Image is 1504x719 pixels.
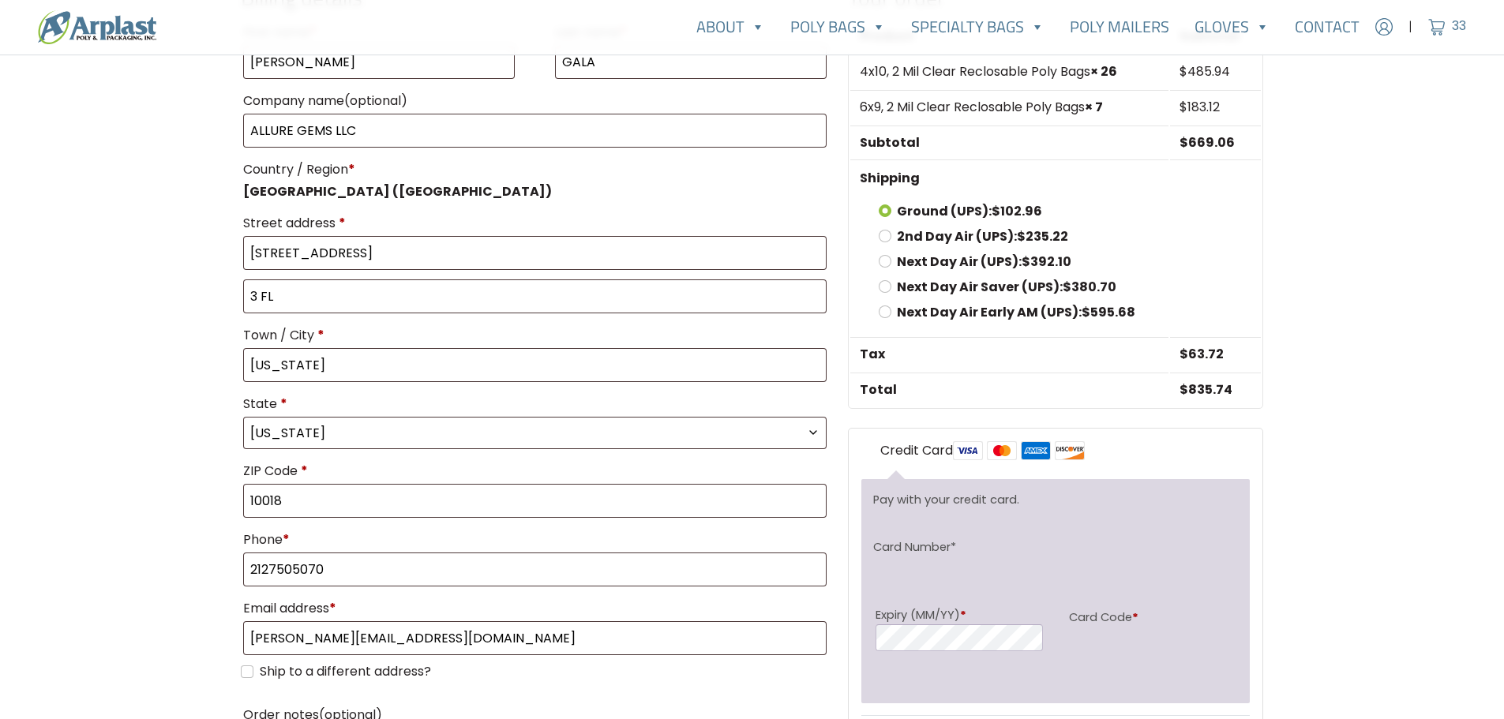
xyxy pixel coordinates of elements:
bdi: 102.96 [992,202,1042,220]
bdi: 485.94 [1180,62,1230,81]
th: Subtotal [850,125,1168,160]
span: $ [992,202,1000,220]
label: Company name [243,88,827,114]
label: Card Number [873,538,956,556]
bdi: 183.12 [1180,98,1220,116]
label: Expiry (MM/YY) [876,606,1042,624]
strong: [GEOGRAPHIC_DATA] ([GEOGRAPHIC_DATA]) [243,182,552,200]
label: Town / City [243,323,827,348]
th: Tax [850,337,1168,371]
label: State [243,391,827,417]
span: | [1408,17,1412,36]
label: Ground (UPS): [897,202,1042,220]
span: $ [1017,227,1026,245]
label: Next Day Air Saver (UPS): [897,278,1116,296]
label: Street address [243,211,827,236]
span: $ [1082,303,1090,321]
span: $ [1180,62,1187,81]
a: Gloves [1182,11,1282,43]
strong: × 7 [1085,98,1103,116]
label: Country / Region [243,157,827,182]
bdi: 392.10 [1022,253,1071,271]
span: $ [1180,345,1188,363]
span: $ [1180,380,1188,399]
th: Total [850,373,1168,406]
th: Shipping [850,162,1168,195]
img: card-logos.png [953,441,1085,460]
bdi: 595.68 [1082,303,1135,321]
span: $ [1063,278,1071,296]
strong: × 26 [1090,62,1117,81]
span: $ [1022,253,1030,271]
a: About [684,11,778,43]
img: logo [38,10,156,44]
label: Credit Card [880,441,1085,461]
td: 6x9, 2 Mil Clear Reclosable Poly Bags [850,90,1168,124]
label: Ship to a different address? [260,662,431,681]
bdi: 835.74 [1180,380,1232,399]
span: 63.72 [1180,345,1224,363]
span: 33 [1452,17,1466,36]
a: Contact [1282,11,1372,43]
p: Pay with your credit card. [873,491,1239,508]
label: Phone [243,527,827,552]
label: Next Day Air (UPS): [897,253,1071,271]
bdi: 235.22 [1017,227,1068,245]
bdi: 380.70 [1063,278,1116,296]
a: Poly Mailers [1057,11,1182,43]
span: $ [1180,98,1187,116]
label: Email address [243,596,827,621]
label: Next Day Air Early AM (UPS): [897,303,1135,321]
input: Apartment, suite, unit, etc. (optional) [243,279,827,313]
label: ZIP Code [243,459,827,484]
a: Poly Bags [778,11,898,43]
label: Card Code [1069,606,1236,629]
span: (optional) [344,92,407,110]
span: $ [1180,133,1188,152]
label: 2nd Day Air (UPS): [897,227,1068,245]
td: 4x10, 2 Mil Clear Reclosable Poly Bags [850,54,1168,88]
input: House number and street name [243,236,827,270]
a: Specialty Bags [898,11,1057,43]
bdi: 669.06 [1180,133,1235,152]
